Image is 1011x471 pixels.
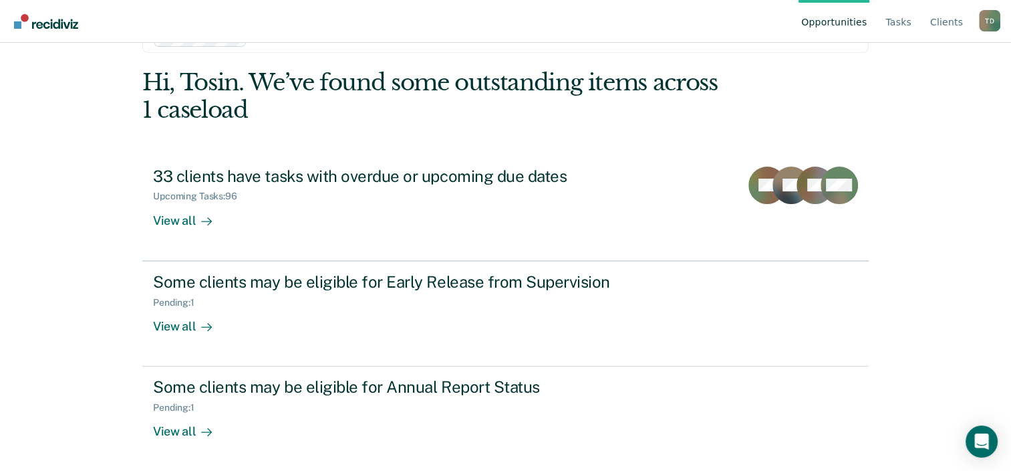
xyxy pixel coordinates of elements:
a: Some clients may be eligible for Early Release from SupervisionPending:1View all [142,261,869,367]
img: Recidiviz [14,14,78,29]
div: View all [153,308,228,334]
button: Profile dropdown button [979,10,1000,31]
div: Upcoming Tasks : 96 [153,191,248,202]
div: T D [979,10,1000,31]
div: Open Intercom Messenger [966,426,998,458]
div: View all [153,202,228,228]
div: View all [153,413,228,440]
a: 33 clients have tasks with overdue or upcoming due datesUpcoming Tasks:96View all [142,156,869,261]
div: 33 clients have tasks with overdue or upcoming due dates [153,167,622,186]
div: Hi, Tosin. We’ve found some outstanding items across 1 caseload [142,69,723,124]
div: Pending : 1 [153,402,205,413]
div: Pending : 1 [153,297,205,308]
div: Some clients may be eligible for Annual Report Status [153,377,622,397]
div: Some clients may be eligible for Early Release from Supervision [153,272,622,292]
